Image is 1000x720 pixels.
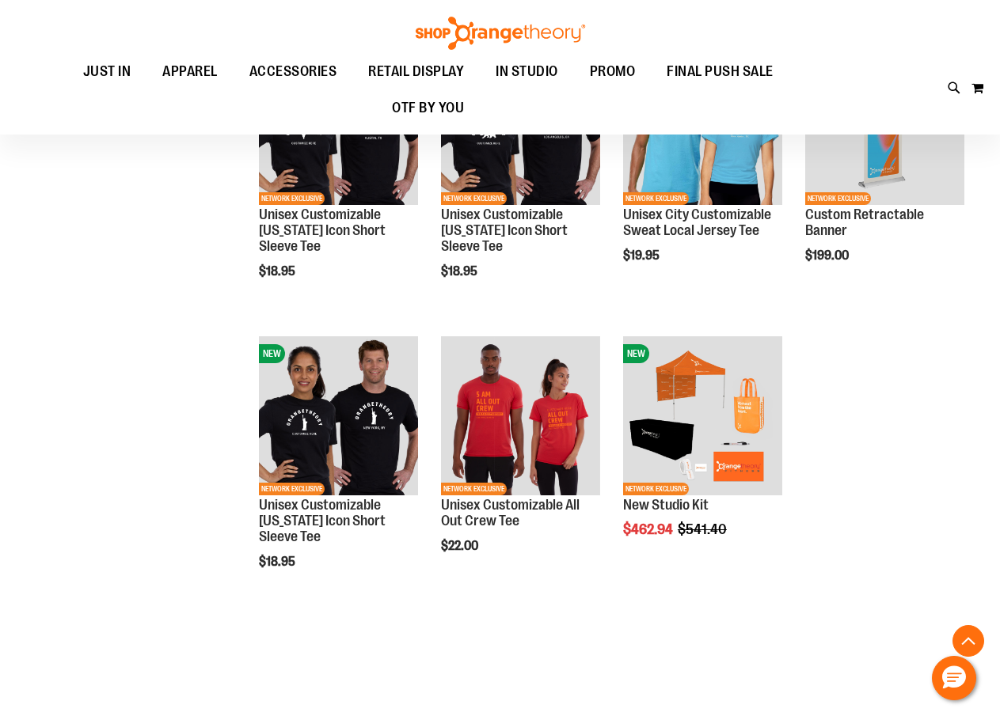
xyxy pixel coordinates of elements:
[249,54,337,89] span: ACCESSORIES
[623,192,689,205] span: NETWORK EXCLUSIVE
[623,497,709,513] a: New Studio Kit
[441,483,507,495] span: NETWORK EXCLUSIVE
[615,38,790,303] div: product
[667,54,774,89] span: FINAL PUSH SALE
[623,521,675,537] span: $462.94
[259,336,418,498] a: OTF City Unisex New York Icon SS Tee BlackNEWNETWORK EXCLUSIVE
[797,38,972,303] div: product
[623,207,771,238] a: Unisex City Customizable Sweat Local Jersey Tee
[496,54,558,89] span: IN STUDIO
[392,90,464,126] span: OTF BY YOU
[441,207,568,254] a: Unisex Customizable [US_STATE] Icon Short Sleeve Tee
[952,625,984,657] button: Back To Top
[259,497,386,544] a: Unisex Customizable [US_STATE] Icon Short Sleeve Tee
[368,54,464,89] span: RETAIL DISPLAY
[259,192,325,205] span: NETWORK EXCLUSIVE
[480,54,574,90] a: IN STUDIO
[251,328,426,608] div: product
[441,539,481,553] span: $22.00
[441,336,600,498] a: Unisex Customizable All Out Crew TeeNETWORK EXCLUSIVE
[413,17,587,50] img: Shop Orangetheory
[259,336,418,495] img: OTF City Unisex New York Icon SS Tee Black
[623,336,782,495] img: New Studio Kit
[234,54,353,90] a: ACCESSORIES
[623,248,662,263] span: $19.95
[67,54,147,90] a: JUST IN
[433,328,608,593] div: product
[162,54,218,89] span: APPAREL
[146,54,234,90] a: APPAREL
[590,54,636,89] span: PROMO
[441,497,580,529] a: Unisex Customizable All Out Crew Tee
[259,483,325,495] span: NETWORK EXCLUSIVE
[615,328,790,578] div: product
[83,54,131,89] span: JUST IN
[251,38,426,318] div: product
[623,336,782,498] a: New Studio KitNEWNETWORK EXCLUSIVE
[433,38,608,318] div: product
[441,264,480,279] span: $18.95
[352,54,480,90] a: RETAIL DISPLAY
[623,483,689,495] span: NETWORK EXCLUSIVE
[574,54,652,90] a: PROMO
[805,248,851,263] span: $199.00
[259,207,386,254] a: Unisex Customizable [US_STATE] Icon Short Sleeve Tee
[376,90,480,127] a: OTF BY YOU
[441,192,507,205] span: NETWORK EXCLUSIVE
[651,54,789,90] a: FINAL PUSH SALE
[805,207,924,238] a: Custom Retractable Banner
[678,521,729,537] span: $541.40
[805,192,871,205] span: NETWORK EXCLUSIVE
[259,555,298,569] span: $18.95
[259,344,285,363] span: NEW
[932,656,976,700] button: Hello, have a question? Let’s chat.
[623,344,649,363] span: NEW
[441,336,600,495] img: Unisex Customizable All Out Crew Tee
[259,264,298,279] span: $18.95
